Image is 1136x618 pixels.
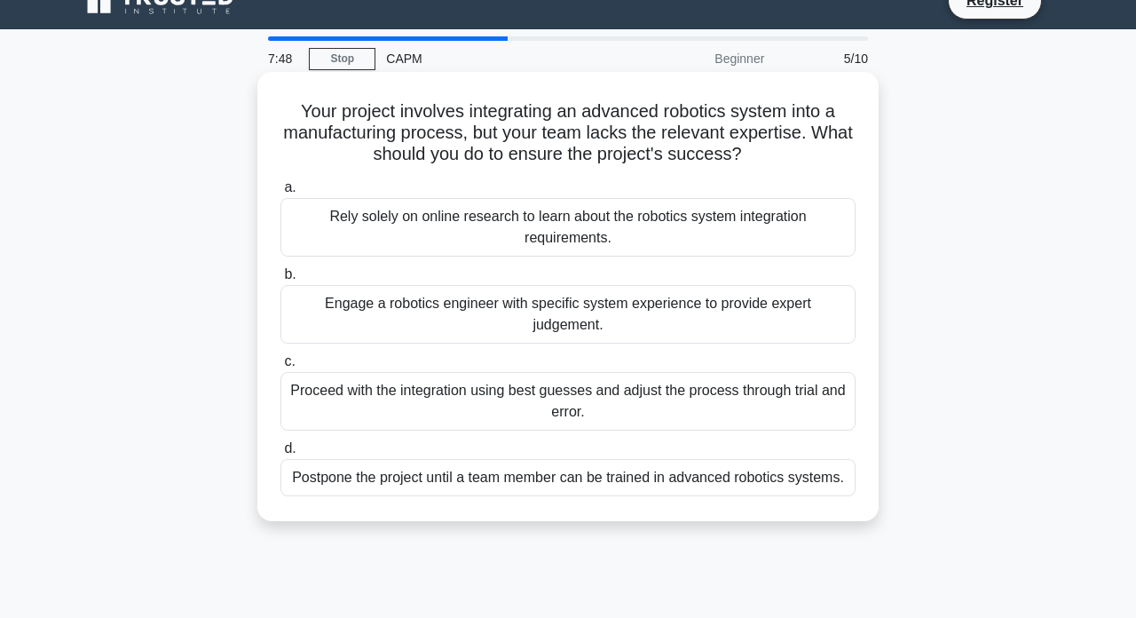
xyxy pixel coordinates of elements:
[375,41,619,76] div: CAPM
[284,179,296,194] span: a.
[280,198,856,257] div: Rely solely on online research to learn about the robotics system integration requirements.
[284,353,295,368] span: c.
[279,100,857,166] h5: Your project involves integrating an advanced robotics system into a manufacturing process, but y...
[280,285,856,344] div: Engage a robotics engineer with specific system experience to provide expert judgement.
[284,440,296,456] span: d.
[280,372,856,431] div: Proceed with the integration using best guesses and adjust the process through trial and error.
[775,41,879,76] div: 5/10
[257,41,309,76] div: 7:48
[309,48,375,70] a: Stop
[619,41,775,76] div: Beginner
[280,459,856,496] div: Postpone the project until a team member can be trained in advanced robotics systems.
[284,266,296,281] span: b.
